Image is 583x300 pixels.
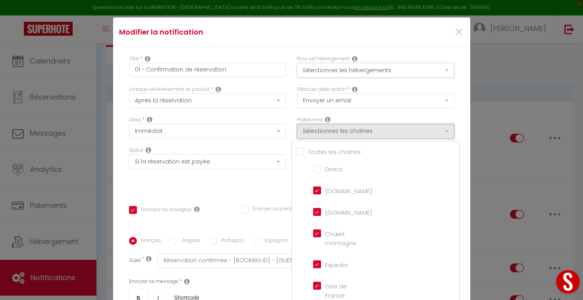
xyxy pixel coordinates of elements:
[261,237,287,246] label: Espagnol
[129,86,210,93] label: Lorsque cet événement se produit
[137,206,192,215] label: Envoyez au voyageur
[146,256,152,262] i: Subject
[297,86,346,93] label: Effectuer cette action
[194,206,200,212] i: Envoyer au voyageur
[297,116,323,124] label: Plateforme
[147,116,152,123] i: Action Time
[146,147,151,153] i: Booking status
[129,278,178,285] label: Envoyer ce message
[297,55,350,63] label: Pour cet hébergement
[215,86,221,92] i: Event Occur
[129,116,141,124] label: Délai
[352,86,358,92] i: Action Type
[550,267,583,300] iframe: LiveChat chat widget
[454,20,464,44] span: ×
[184,278,190,285] i: Message
[129,55,139,63] label: Titre
[129,257,141,265] label: Sujet
[129,147,143,154] label: Statut
[352,56,358,62] i: This Rental
[178,237,200,246] label: Anglais
[145,56,150,62] i: Title
[137,237,161,246] label: Français
[297,124,454,139] button: Sélectionnez les chaînes
[217,237,244,246] label: Portugais
[321,229,356,248] label: Chalet montagne
[119,27,346,38] h4: Modifier la notification
[325,116,331,123] i: Action Channel
[297,63,454,78] button: Sélectionner les hébergements
[454,24,464,41] button: Close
